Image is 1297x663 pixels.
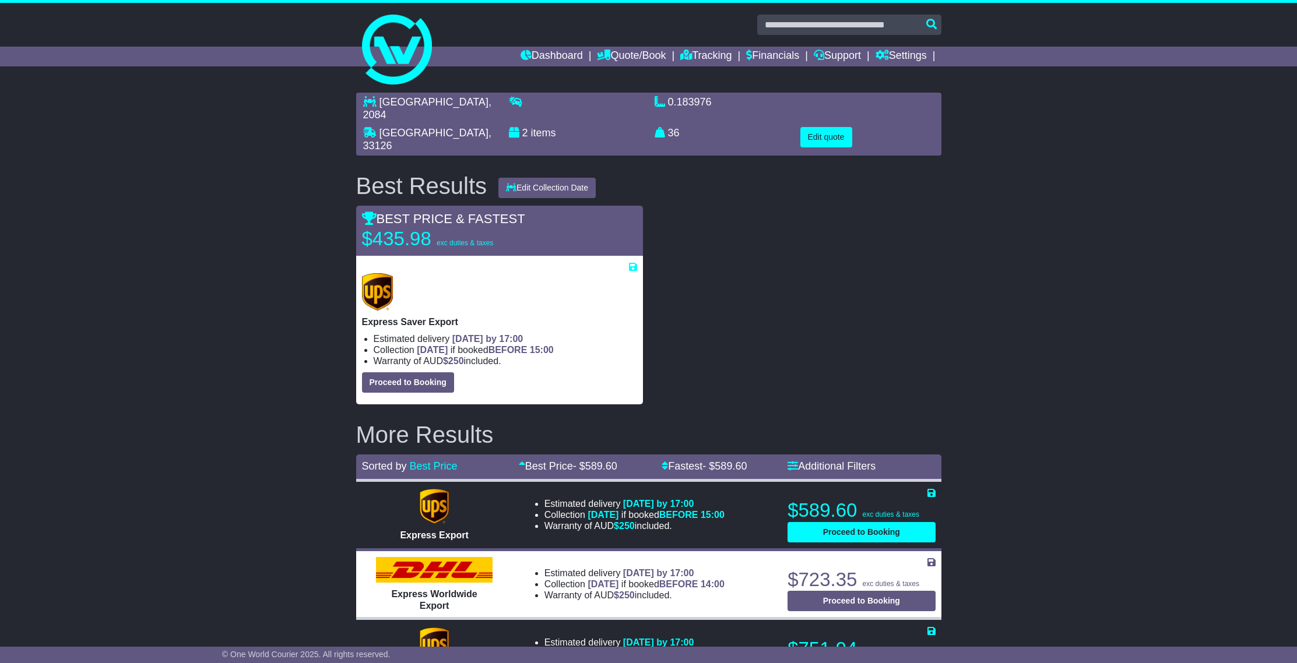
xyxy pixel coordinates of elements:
[448,356,464,366] span: 250
[623,568,694,578] span: [DATE] by 17:00
[680,47,732,66] a: Tracking
[521,47,583,66] a: Dashboard
[788,637,935,661] p: $751.94
[437,239,493,247] span: exc duties & taxes
[597,47,666,66] a: Quote/Book
[356,422,941,447] h2: More Results
[363,127,491,151] span: , 33126
[350,173,493,199] div: Best Results
[701,510,725,520] span: 15:00
[614,590,635,600] span: $
[863,510,919,519] span: exc duties & taxes
[362,460,407,472] span: Sorted by
[588,579,618,589] span: [DATE]
[715,460,747,472] span: 589.60
[374,344,637,355] li: Collection
[788,591,935,611] button: Proceed to Booking
[614,521,635,531] span: $
[788,568,935,591] p: $723.35
[544,509,725,520] li: Collection
[531,127,556,139] span: items
[417,345,553,355] span: if booked
[619,521,635,531] span: 250
[668,96,712,108] span: 0.183976
[544,579,725,590] li: Collection
[662,460,747,472] a: Fastest- $589.60
[623,499,694,509] span: [DATE] by 17:00
[544,590,725,601] li: Warranty of AUD included.
[573,460,617,472] span: - $
[420,627,449,662] img: UPS (new): Expedited Export
[701,579,725,589] span: 14:00
[374,355,637,366] li: Warranty of AUD included.
[659,510,698,520] span: BEFORE
[668,127,680,139] span: 36
[746,47,799,66] a: Financials
[362,227,508,251] p: $435.98
[544,637,725,648] li: Estimated delivery
[544,567,725,579] li: Estimated delivery
[588,579,724,589] span: if booked
[362,372,454,393] button: Proceed to Booking
[410,460,458,472] a: Best Price
[420,489,449,524] img: UPS (new): Express Export
[544,498,725,509] li: Estimated delivery
[391,589,477,610] span: Express Worldwide Export
[362,273,393,311] img: UPS (new): Express Saver Export
[443,356,464,366] span: $
[788,499,935,522] p: $589.60
[544,520,725,531] li: Warranty of AUD included.
[376,557,493,583] img: DHL: Express Worldwide Export
[623,637,694,647] span: [DATE] by 17:00
[619,590,635,600] span: 250
[222,650,391,659] span: © One World Courier 2025. All rights reserved.
[659,579,698,589] span: BEFORE
[452,334,523,344] span: [DATE] by 17:00
[814,47,861,66] a: Support
[863,580,919,588] span: exc duties & taxes
[530,345,554,355] span: 15:00
[498,178,596,198] button: Edit Collection Date
[400,530,468,540] span: Express Export
[588,510,618,520] span: [DATE]
[374,333,637,344] li: Estimated delivery
[876,47,927,66] a: Settings
[362,316,637,327] p: Express Saver Export
[702,460,747,472] span: - $
[788,522,935,542] button: Proceed to Booking
[800,127,852,147] button: Edit quote
[522,127,528,139] span: 2
[519,460,617,472] a: Best Price- $589.60
[362,211,525,226] span: BEST PRICE & FASTEST
[363,96,491,121] span: , 2084
[588,510,724,520] span: if booked
[585,460,617,472] span: 589.60
[379,96,488,108] span: [GEOGRAPHIC_DATA]
[788,460,876,472] a: Additional Filters
[417,345,448,355] span: [DATE]
[488,345,528,355] span: BEFORE
[379,127,488,139] span: [GEOGRAPHIC_DATA]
